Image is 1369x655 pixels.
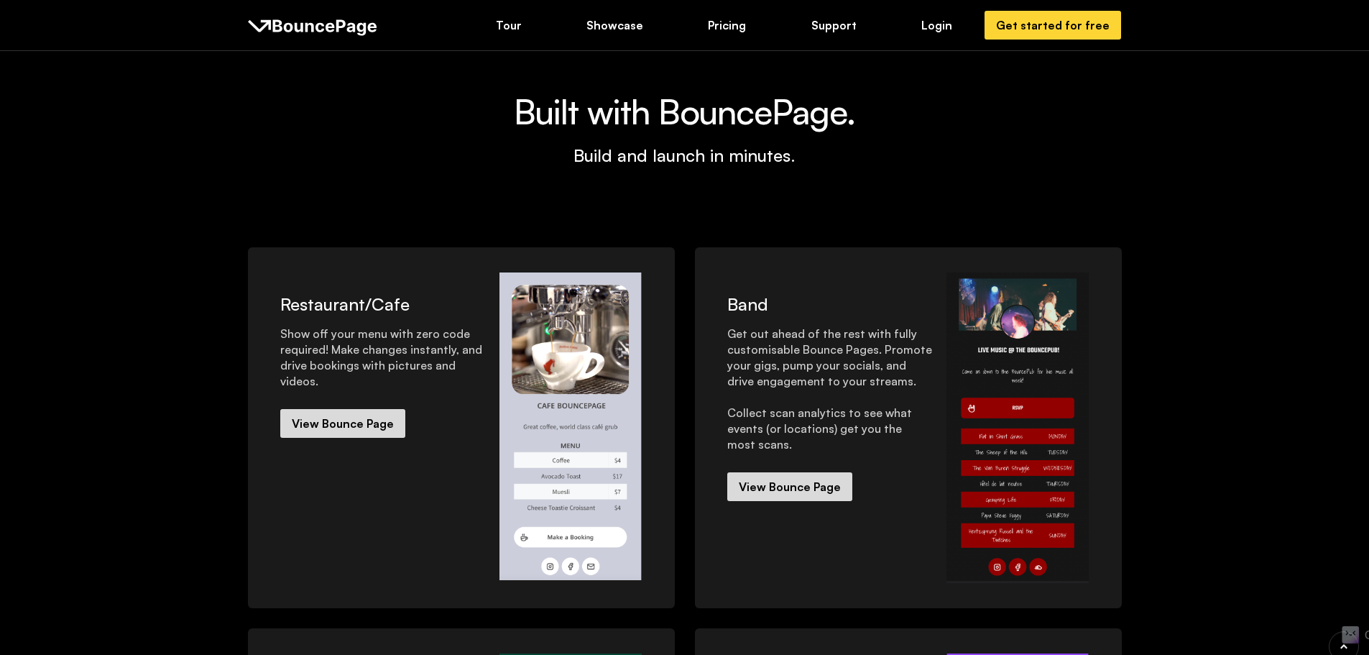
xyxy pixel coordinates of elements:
div: Get out ahead of the rest with fully customisable Bounce Pages. Promote your gigs, pump your soci... [727,326,933,452]
div: Login [921,17,952,33]
h4: Restaurant/Cafe [280,293,486,316]
div: Build and launch in minutes. [573,144,796,167]
div: View Bounce Page [739,479,841,495]
a: Tour [486,12,532,38]
a: Pricing [698,12,756,38]
div: Show off your menu with zero code required! Make changes instantly, and drive bookings with pictu... [280,326,486,389]
div: Support [811,17,857,33]
a: View Bounce Page [280,409,405,438]
a: Showcase [576,12,653,38]
a: View Bounce Page [727,472,852,501]
div: Tour [496,17,522,33]
div: View Bounce Page [292,416,394,431]
h1: Built with BouncePage. [514,94,855,129]
a: Get started for free [985,11,1121,40]
div: Get started for free [996,17,1110,33]
h4: Band [727,293,933,316]
div: Showcase [586,17,643,33]
div: Pricing [708,17,746,33]
a: Support [801,12,867,38]
a: Login [911,12,962,38]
